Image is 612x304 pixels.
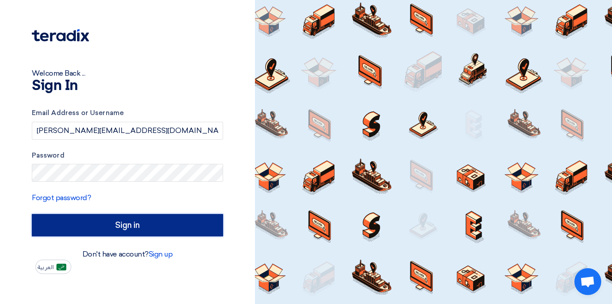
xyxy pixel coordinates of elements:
div: Open chat [574,268,601,295]
span: العربية [38,264,54,270]
img: ar-AR.png [56,264,66,270]
button: العربية [35,260,71,274]
div: Welcome Back ... [32,68,223,79]
a: Sign up [149,250,173,258]
h1: Sign In [32,79,223,93]
label: Email Address or Username [32,108,223,118]
a: Forgot password? [32,193,91,202]
div: Don't have account? [32,249,223,260]
img: Teradix logo [32,29,89,42]
label: Password [32,150,223,161]
input: Sign in [32,214,223,236]
input: Enter your business email or username [32,122,223,140]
